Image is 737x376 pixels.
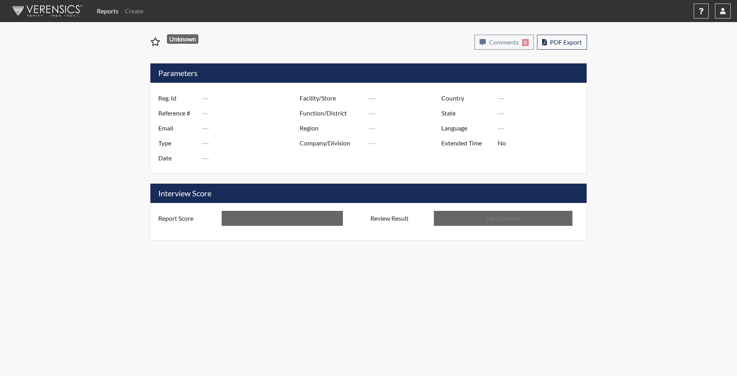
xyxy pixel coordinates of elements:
label: Extended Time [435,136,498,151]
span: PDF Export [550,38,582,46]
label: State [435,106,498,121]
input: --- [498,106,585,121]
input: --- [498,121,585,136]
input: --- [202,136,302,151]
span: Unknown [167,34,199,44]
label: Function/District [294,106,368,121]
input: No Decision [434,211,572,226]
label: Review Result [365,211,434,226]
label: Facility/Store [294,91,368,106]
label: Language [435,121,498,136]
input: --- [202,106,302,121]
input: --- [368,121,443,136]
label: Country [435,91,498,106]
input: --- [368,106,443,121]
input: --- [202,121,302,136]
a: Reports [94,3,122,19]
span: Comments [489,38,519,46]
label: Email [152,121,202,136]
input: --- [368,136,443,151]
label: Reg. Id [152,91,202,106]
label: Report Score [152,211,222,226]
a: Create [122,3,146,19]
span: 0 [522,39,529,46]
button: Comments0 [474,35,534,50]
label: Reference # [152,106,202,121]
button: PDF Export [537,35,587,50]
input: --- [368,91,443,106]
input: --- [202,151,302,166]
label: Company/Division [294,136,368,151]
label: Region [294,121,368,136]
input: --- [202,91,302,106]
h5: Parameters [150,63,587,83]
input: --- [498,91,585,106]
label: Date [152,151,202,166]
h5: Interview Score [150,184,587,203]
input: --- [498,136,585,151]
label: Type [152,136,202,151]
input: --- [222,211,343,226]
